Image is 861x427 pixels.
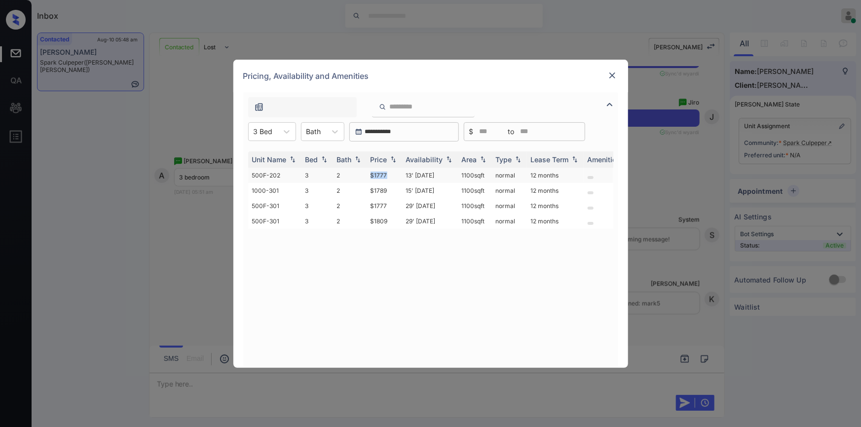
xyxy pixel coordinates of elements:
[570,156,580,163] img: sorting
[508,126,515,137] span: to
[305,155,318,164] div: Bed
[492,213,527,229] td: normal
[248,198,301,213] td: 500F-301
[402,168,458,183] td: 13' [DATE]
[379,103,386,111] img: icon-zuma
[458,213,492,229] td: 1100 sqft
[301,198,333,213] td: 3
[604,99,616,110] img: icon-zuma
[492,168,527,183] td: normal
[496,155,512,164] div: Type
[367,183,402,198] td: $1789
[248,183,301,198] td: 1000-301
[248,168,301,183] td: 500F-202
[367,168,402,183] td: $1777
[319,156,329,163] img: sorting
[527,183,584,198] td: 12 months
[337,155,352,164] div: Bath
[444,156,454,163] img: sorting
[333,213,367,229] td: 2
[527,198,584,213] td: 12 months
[492,198,527,213] td: normal
[254,102,264,112] img: icon-zuma
[333,183,367,198] td: 2
[458,183,492,198] td: 1100 sqft
[367,198,402,213] td: $1777
[301,183,333,198] td: 3
[478,156,488,163] img: sorting
[252,155,287,164] div: Unit Name
[367,213,402,229] td: $1809
[527,213,584,229] td: 12 months
[402,198,458,213] td: 29' [DATE]
[402,213,458,229] td: 29' [DATE]
[333,168,367,183] td: 2
[469,126,474,137] span: $
[248,213,301,229] td: 500F-301
[301,213,333,229] td: 3
[402,183,458,198] td: 15' [DATE]
[492,183,527,198] td: normal
[353,156,363,163] img: sorting
[406,155,443,164] div: Availability
[462,155,477,164] div: Area
[371,155,387,164] div: Price
[288,156,298,163] img: sorting
[458,168,492,183] td: 1100 sqft
[388,156,398,163] img: sorting
[588,155,621,164] div: Amenities
[527,168,584,183] td: 12 months
[333,198,367,213] td: 2
[607,71,617,80] img: close
[513,156,523,163] img: sorting
[233,60,628,92] div: Pricing, Availability and Amenities
[531,155,569,164] div: Lease Term
[458,198,492,213] td: 1100 sqft
[301,168,333,183] td: 3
